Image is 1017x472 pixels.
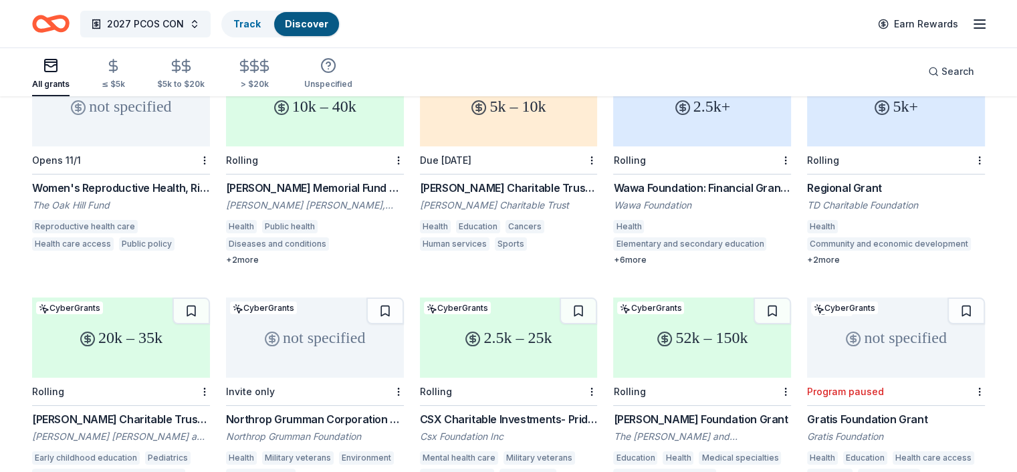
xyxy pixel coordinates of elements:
[32,8,70,39] a: Home
[613,237,766,251] div: Elementary and secondary education
[807,199,985,212] div: TD Charitable Foundation
[420,199,598,212] div: [PERSON_NAME] Charitable Trust
[807,411,985,427] div: Gratis Foundation Grant
[285,18,328,29] a: Discover
[237,53,272,96] button: > $20k
[807,237,971,251] div: Community and economic development
[663,451,693,465] div: Health
[226,411,404,427] div: Northrop Grumman Corporation Corporate Contributions
[107,16,184,32] span: 2027 PCOS CON
[613,451,657,465] div: Education
[843,451,887,465] div: Education
[32,430,210,443] div: [PERSON_NAME] [PERSON_NAME] and [PERSON_NAME] "Mac" [PERSON_NAME] Charitable Trust
[420,66,598,255] a: 5k – 10kCyberGrantsDue [DATE][PERSON_NAME] Charitable Trust Grants[PERSON_NAME] Charitable TrustH...
[613,430,791,443] div: The [PERSON_NAME] and [PERSON_NAME] Foundation
[32,220,138,233] div: Reproductive health care
[870,12,966,36] a: Earn Rewards
[941,64,974,80] span: Search
[32,52,70,96] button: All grants
[226,386,275,397] div: Invite only
[32,451,140,465] div: Early childhood education
[226,66,404,146] div: 10k – 40k
[505,220,544,233] div: Cancers
[613,220,644,233] div: Health
[807,66,985,146] div: 5k+
[262,220,318,233] div: Public health
[613,154,645,166] div: Rolling
[32,66,210,146] div: not specified
[893,451,974,465] div: Health care access
[226,451,257,465] div: Health
[613,180,791,196] div: Wawa Foundation: Financial Grants (Grants over $2,500)
[917,58,985,85] button: Search
[145,451,191,465] div: Pediatrics
[613,199,791,212] div: Wawa Foundation
[32,66,210,255] a: not specifiedCyberGrantsOpens 11/1Women's Reproductive Health, Rights, & Justice GrantThe Oak Hil...
[420,411,598,427] div: CSX Charitable Investments- Pride in Service Grants
[699,451,781,465] div: Medical specialties
[420,237,489,251] div: Human services
[36,302,103,314] div: CyberGrants
[613,386,645,397] div: Rolling
[226,255,404,265] div: + 2 more
[233,18,261,29] a: Track
[613,411,791,427] div: [PERSON_NAME] Foundation Grant
[420,154,471,166] div: Due [DATE]
[807,386,884,397] div: Program paused
[420,386,452,397] div: Rolling
[226,430,404,443] div: Northrop Grumman Foundation
[230,302,297,314] div: CyberGrants
[495,237,527,251] div: Sports
[226,220,257,233] div: Health
[807,154,839,166] div: Rolling
[807,298,985,378] div: not specified
[613,66,791,146] div: 2.5k+
[807,430,985,443] div: Gratis Foundation
[304,79,352,90] div: Unspecified
[102,53,125,96] button: ≤ $5k
[613,255,791,265] div: + 6 more
[617,302,684,314] div: CyberGrants
[420,298,598,378] div: 2.5k – 25k
[420,451,498,465] div: Mental health care
[32,154,81,166] div: Opens 11/1
[226,237,329,251] div: Diseases and conditions
[32,180,210,196] div: Women's Reproductive Health, Rights, & Justice Grant
[102,79,125,90] div: ≤ $5k
[80,11,211,37] button: 2027 PCOS CON
[226,298,404,378] div: not specified
[226,66,404,265] a: 10k – 40kCyberGrantsRolling[PERSON_NAME] Memorial Fund Grant[PERSON_NAME] [PERSON_NAME], [PERSON_...
[157,53,205,96] button: $5k to $20k
[420,180,598,196] div: [PERSON_NAME] Charitable Trust Grants
[420,220,451,233] div: Health
[157,79,205,90] div: $5k to $20k
[339,451,394,465] div: Environment
[807,220,838,233] div: Health
[807,180,985,196] div: Regional Grant
[226,199,404,212] div: [PERSON_NAME] [PERSON_NAME], [PERSON_NAME] and [PERSON_NAME] Memorial Fund
[262,451,334,465] div: Military veterans
[32,386,64,397] div: Rolling
[503,451,575,465] div: Military veterans
[807,66,985,265] a: 5k+CyberGrantsRollingRegional GrantTD Charitable FoundationHealthCommunity and economic developme...
[613,66,791,265] a: 2.5k+CyberGrantsRollingWawa Foundation: Financial Grants (Grants over $2,500)Wawa FoundationHealt...
[226,180,404,196] div: [PERSON_NAME] Memorial Fund Grant
[221,11,340,37] button: TrackDiscover
[811,302,878,314] div: CyberGrants
[613,298,791,378] div: 52k – 150k
[226,154,258,166] div: Rolling
[237,79,272,90] div: > $20k
[32,298,210,378] div: 20k – 35k
[32,411,210,427] div: [PERSON_NAME] Charitable Trust Grant
[807,255,985,265] div: + 2 more
[420,430,598,443] div: Csx Foundation Inc
[420,66,598,146] div: 5k – 10k
[424,302,491,314] div: CyberGrants
[32,79,70,90] div: All grants
[807,451,838,465] div: Health
[32,199,210,212] div: The Oak Hill Fund
[119,237,175,251] div: Public policy
[304,52,352,96] button: Unspecified
[456,220,500,233] div: Education
[32,237,114,251] div: Health care access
